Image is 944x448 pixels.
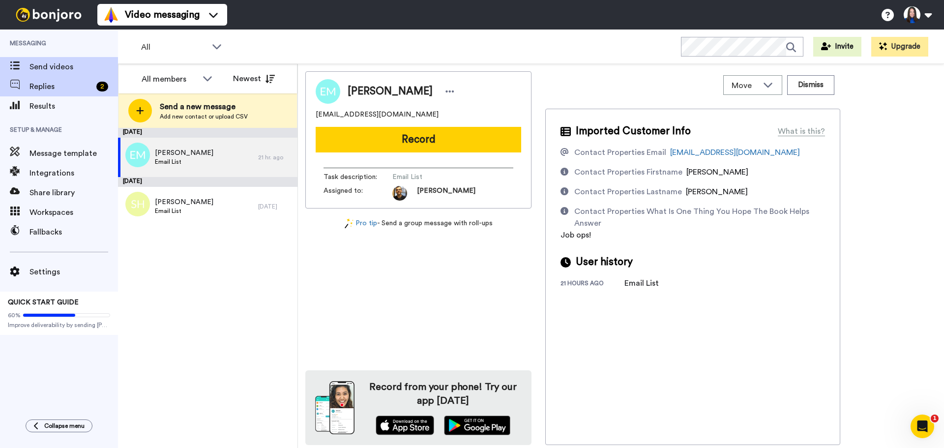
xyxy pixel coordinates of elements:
span: Email List [155,207,213,215]
span: Add new contact or upload CSV [160,113,248,120]
button: Upgrade [871,37,928,57]
span: Replies [29,81,92,92]
span: QUICK START GUIDE [8,299,79,306]
img: vm-color.svg [103,7,119,23]
span: Task description : [324,172,392,182]
img: bj-logo-header-white.svg [12,8,86,22]
span: Assigned to: [324,186,392,201]
span: Email List [392,172,486,182]
a: [EMAIL_ADDRESS][DOMAIN_NAME] [670,149,800,156]
span: [PERSON_NAME] [417,186,475,201]
div: Contact Properties Email [574,147,666,158]
span: Share library [29,187,118,199]
div: 21 hr. ago [258,153,293,161]
span: Video messaging [125,8,200,22]
span: Imported Customer Info [576,124,691,139]
img: sh.png [125,192,150,216]
img: em.png [125,143,150,167]
span: Send videos [29,61,118,73]
span: Results [29,100,118,112]
div: 21 hours ago [560,279,624,289]
span: Collapse menu [44,422,85,430]
button: Invite [813,37,861,57]
span: 60% [8,311,21,319]
span: Job ops! [560,231,591,239]
span: [PERSON_NAME] [348,84,433,99]
img: download [315,381,354,434]
span: [PERSON_NAME] [155,148,213,158]
button: Record [316,127,521,152]
span: Improve deliverability by sending [PERSON_NAME]’s from your own email [8,321,110,329]
span: Fallbacks [29,226,118,238]
div: Contact Properties Firstname [574,166,682,178]
span: Workspaces [29,207,118,218]
div: [DATE] [258,203,293,210]
span: [PERSON_NAME] [155,197,213,207]
span: [PERSON_NAME] [686,188,748,196]
div: Email List [624,277,674,289]
span: Send a new message [160,101,248,113]
button: Dismiss [787,75,834,95]
div: [DATE] [118,177,297,187]
a: Pro tip [345,218,377,229]
div: All members [142,73,198,85]
span: Email List [155,158,213,166]
button: Collapse menu [26,419,92,432]
img: magic-wand.svg [345,218,354,229]
div: What is this? [778,125,825,137]
img: playstore [444,416,510,435]
span: Settings [29,266,118,278]
span: Move [732,80,758,91]
img: Image of Erika Maronde [316,79,340,104]
span: User history [576,255,633,269]
div: 2 [96,82,108,91]
div: - Send a group message with roll-ups [305,218,531,229]
span: All [141,41,207,53]
span: [PERSON_NAME] [686,168,748,176]
span: Integrations [29,167,118,179]
div: Contact Properties What Is One Thing You Hope The Book Helps Answer [574,206,821,229]
h4: Record from your phone! Try our app [DATE] [364,380,522,408]
img: appstore [376,416,434,435]
div: [DATE] [118,128,297,138]
span: [EMAIL_ADDRESS][DOMAIN_NAME] [316,110,439,119]
div: Contact Properties Lastname [574,186,682,198]
img: 7a2fa43e-a229-4c2f-b5fe-b18c6b41714b-1697417357.jpg [392,186,407,201]
span: 1 [931,415,939,422]
button: Newest [226,69,282,89]
iframe: Intercom live chat [911,415,934,438]
span: Message template [29,148,118,159]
